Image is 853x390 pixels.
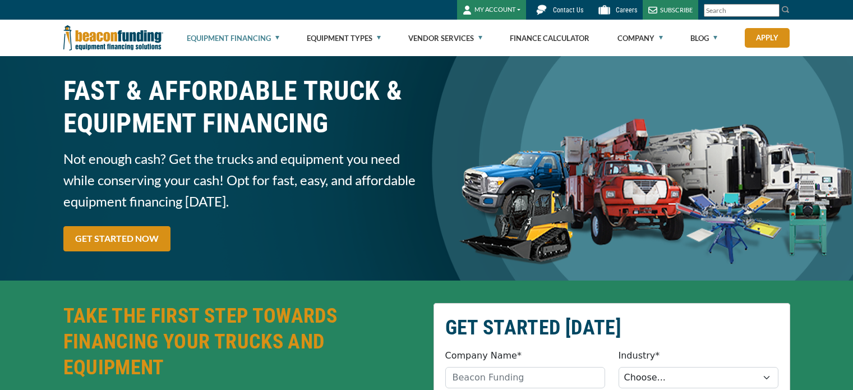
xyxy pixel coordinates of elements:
[63,20,163,56] img: Beacon Funding Corporation logo
[553,6,583,14] span: Contact Us
[63,226,170,251] a: GET STARTED NOW
[704,4,780,17] input: Search
[510,20,589,56] a: Finance Calculator
[781,5,790,14] img: Search
[745,28,790,48] a: Apply
[63,107,420,140] span: EQUIPMENT FINANCING
[63,303,420,380] h2: TAKE THE FIRST STEP TOWARDS FINANCING YOUR TRUCKS AND EQUIPMENT
[690,20,717,56] a: Blog
[63,148,420,212] span: Not enough cash? Get the trucks and equipment you need while conserving your cash! Opt for fast, ...
[616,6,637,14] span: Careers
[187,20,279,56] a: Equipment Financing
[445,367,605,388] input: Beacon Funding
[63,75,420,140] h1: FAST & AFFORDABLE TRUCK &
[619,349,660,363] label: Industry*
[617,20,663,56] a: Company
[307,20,381,56] a: Equipment Types
[768,6,777,15] a: Clear search text
[445,315,778,341] h2: GET STARTED [DATE]
[445,349,522,363] label: Company Name*
[408,20,482,56] a: Vendor Services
